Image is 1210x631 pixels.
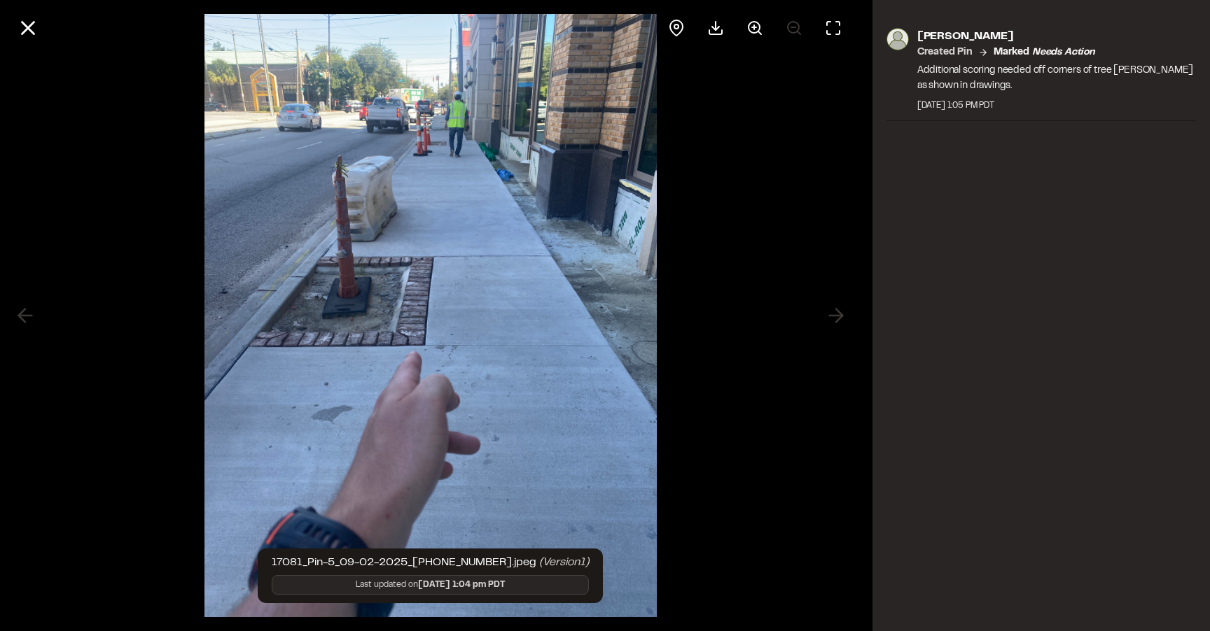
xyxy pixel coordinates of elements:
p: Created Pin [917,45,973,60]
button: Close modal [11,11,45,45]
div: View pin on map [660,11,693,45]
p: Marked [994,45,1095,60]
img: photo [886,28,909,50]
p: Additional scoring needed off corners of tree [PERSON_NAME] as shown in drawings. [917,63,1196,94]
em: needs action [1032,48,1095,57]
button: Toggle Fullscreen [816,11,850,45]
p: [PERSON_NAME] [917,28,1196,45]
button: Zoom in [738,11,772,45]
div: [DATE] 1:05 PM PDT [917,99,1196,112]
